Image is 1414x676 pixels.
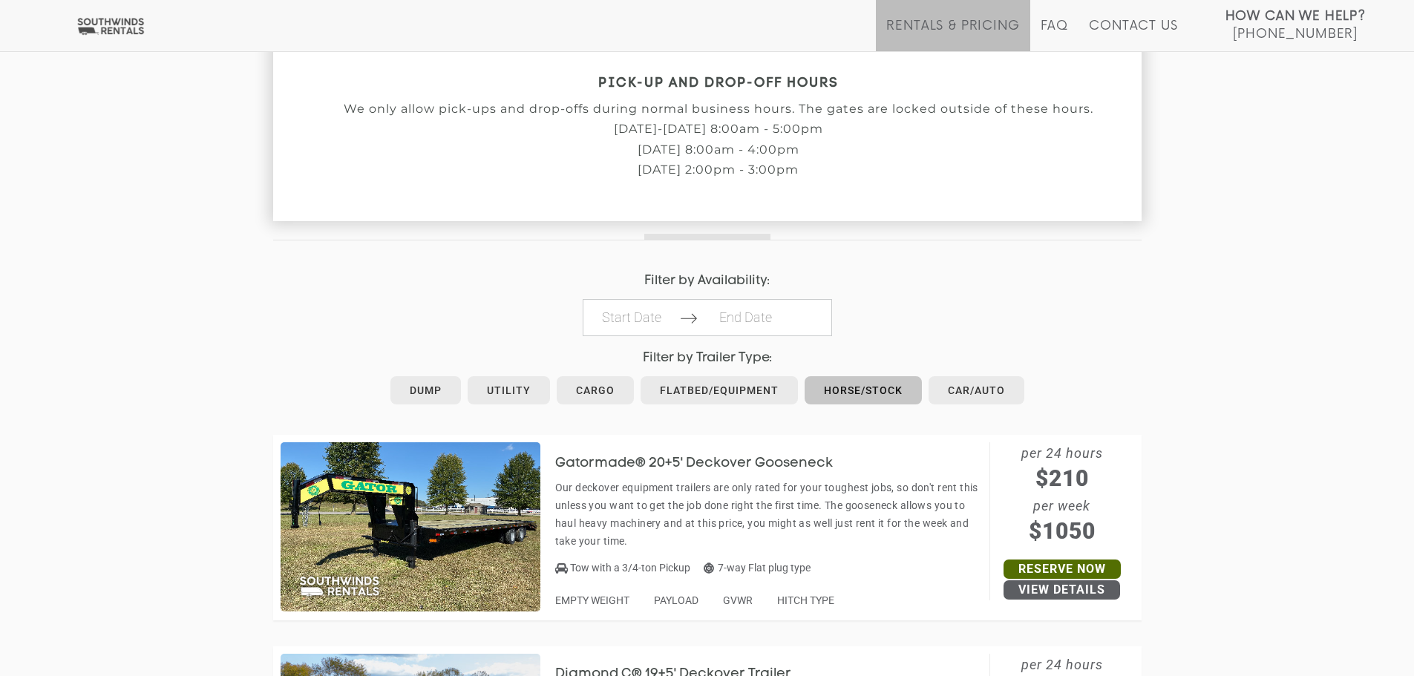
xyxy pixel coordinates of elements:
span: $210 [990,462,1134,495]
p: [DATE] 2:00pm - 3:00pm [273,163,1164,177]
a: Car/Auto [929,376,1024,404]
a: FAQ [1041,19,1069,51]
a: View Details [1004,580,1120,600]
a: Dump [390,376,461,404]
span: [PHONE_NUMBER] [1233,27,1358,42]
span: Tow with a 3/4-ton Pickup [570,562,690,574]
a: How Can We Help? [PHONE_NUMBER] [1225,7,1366,40]
span: $1050 [990,514,1134,548]
span: 7-way Flat plug type [704,562,811,574]
span: EMPTY WEIGHT [555,594,629,606]
strong: PICK-UP AND DROP-OFF HOURS [598,77,839,90]
a: Utility [468,376,550,404]
a: Gatormade® 20+5' Deckover Gooseneck [555,456,855,468]
a: Cargo [557,376,634,404]
a: Reserve Now [1004,559,1121,579]
p: [DATE]-[DATE] 8:00am - 5:00pm [273,122,1164,136]
img: Southwinds Rentals Logo [74,17,147,36]
span: HITCH TYPE [777,594,834,606]
a: Horse/Stock [805,376,922,404]
p: We only allow pick-ups and drop-offs during normal business hours. The gates are locked outside o... [273,102,1164,116]
p: [DATE] 8:00am - 4:00pm [273,143,1164,157]
h4: Filter by Trailer Type: [273,351,1142,365]
a: Flatbed/Equipment [641,376,798,404]
strong: How Can We Help? [1225,9,1366,24]
h4: Filter by Availability: [273,274,1142,288]
h3: Gatormade® 20+5' Deckover Gooseneck [555,456,855,471]
p: Our deckover equipment trailers are only rated for your toughest jobs, so don't rent this unless ... [555,479,982,550]
span: GVWR [723,594,753,606]
a: Rentals & Pricing [886,19,1019,51]
a: Contact Us [1089,19,1177,51]
span: per 24 hours per week [990,442,1134,548]
span: PAYLOAD [654,594,698,606]
img: SW012 - Gatormade 20+5' Deckover Gooseneck [281,442,540,611]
